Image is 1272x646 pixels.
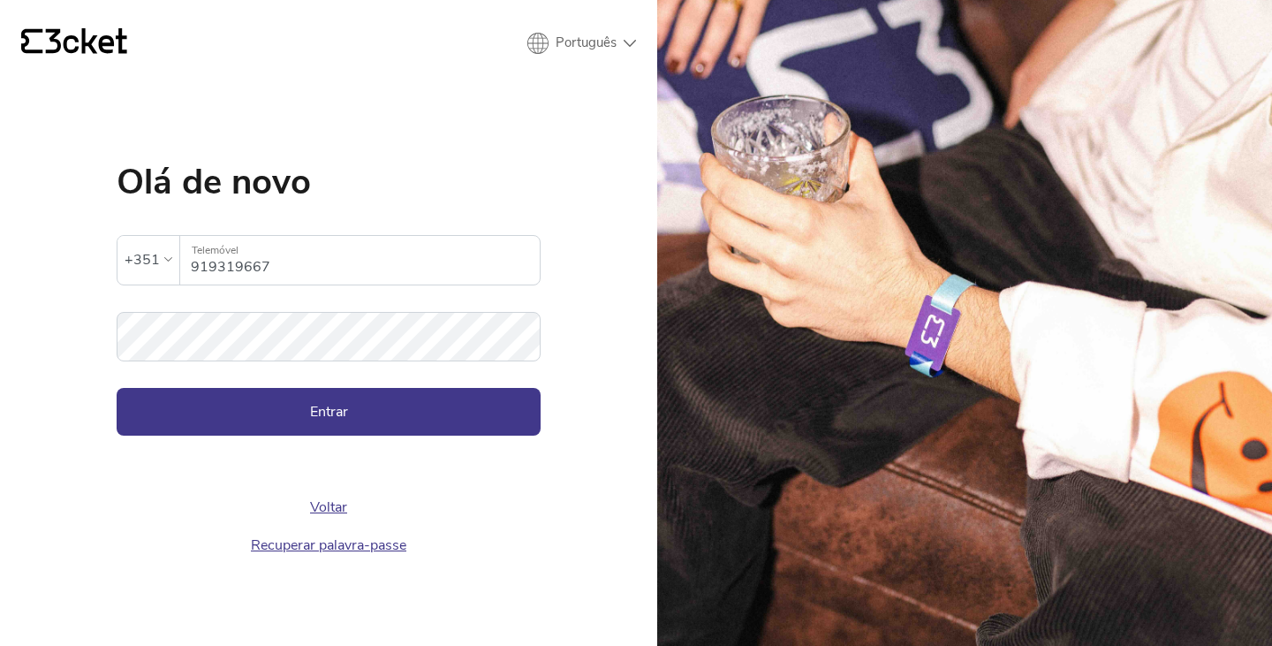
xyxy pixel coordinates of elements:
[117,164,541,200] h1: Olá de novo
[180,236,540,265] label: Telemóvel
[125,247,160,273] div: +351
[310,498,347,517] a: Voltar
[21,29,42,54] g: {' '}
[21,28,127,58] a: {' '}
[117,388,541,436] button: Entrar
[251,536,406,555] a: Recuperar palavra-passe
[191,236,540,285] input: Telemóvel
[117,312,541,341] label: Palavra-passe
